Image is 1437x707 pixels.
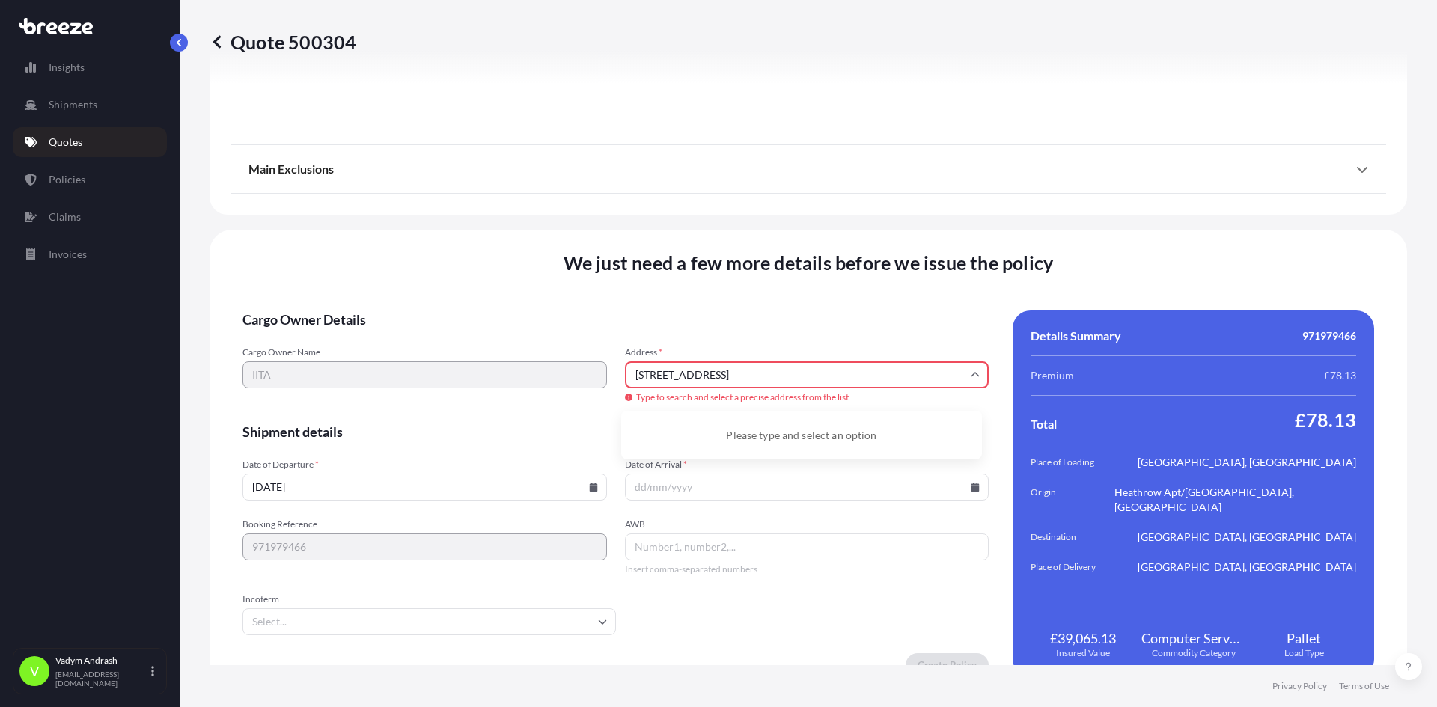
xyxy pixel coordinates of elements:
[1031,560,1114,575] span: Place of Delivery
[1114,485,1356,515] span: Heathrow Apt/[GEOGRAPHIC_DATA], [GEOGRAPHIC_DATA]
[1031,455,1114,470] span: Place of Loading
[625,459,989,471] span: Date of Arrival
[248,162,334,177] span: Main Exclusions
[1141,629,1246,647] span: Computer Servers, Desktop Computers, Computer Parts, Peripherals
[242,474,607,501] input: dd/mm/yyyy
[1272,680,1327,692] a: Privacy Policy
[1031,368,1074,383] span: Premium
[13,90,167,120] a: Shipments
[242,346,607,358] span: Cargo Owner Name
[1302,328,1356,343] span: 971979466
[49,247,87,262] p: Invoices
[242,518,607,530] span: Booking Reference
[918,658,977,673] p: Create Policy
[242,459,607,471] span: Date of Departure
[13,239,167,269] a: Invoices
[242,533,607,560] input: Your internal reference
[1031,417,1057,432] span: Total
[1031,485,1114,515] span: Origin
[625,563,989,575] span: Insert comma-separated numbers
[242,608,616,635] input: Select...
[1031,530,1114,545] span: Destination
[55,670,148,688] p: [EMAIL_ADDRESS][DOMAIN_NAME]
[242,593,616,605] span: Incoterm
[1056,647,1110,659] span: Insured Value
[242,310,989,328] span: Cargo Owner Details
[1287,629,1321,647] span: Pallet
[1138,530,1356,545] span: [GEOGRAPHIC_DATA], [GEOGRAPHIC_DATA]
[1152,647,1236,659] span: Commodity Category
[625,518,989,530] span: AWB
[1138,560,1356,575] span: [GEOGRAPHIC_DATA], [GEOGRAPHIC_DATA]
[49,209,81,224] p: Claims
[49,97,97,112] p: Shipments
[625,391,989,403] span: Type to search and select a precise address from the list
[625,474,989,501] input: dd/mm/yyyy
[55,655,148,667] p: Vadym Andrash
[49,60,85,75] p: Insights
[1031,328,1121,343] span: Details Summary
[1284,647,1324,659] span: Load Type
[627,417,976,453] div: Please type and select an option
[1050,629,1116,647] span: £39,065.13
[625,346,989,358] span: Address
[248,151,1368,187] div: Main Exclusions
[49,135,82,150] p: Quotes
[49,172,85,187] p: Policies
[625,361,989,388] input: Cargo owner address
[242,423,989,441] span: Shipment details
[1339,680,1389,692] a: Terms of Use
[30,664,39,679] span: V
[1295,408,1356,432] span: £78.13
[13,127,167,157] a: Quotes
[564,251,1054,275] span: We just need a few more details before we issue the policy
[210,30,356,54] p: Quote 500304
[1138,455,1356,470] span: [GEOGRAPHIC_DATA], [GEOGRAPHIC_DATA]
[625,533,989,560] input: Number1, number2,...
[906,653,989,677] button: Create Policy
[1324,368,1356,383] span: £78.13
[13,165,167,195] a: Policies
[13,202,167,232] a: Claims
[13,52,167,82] a: Insights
